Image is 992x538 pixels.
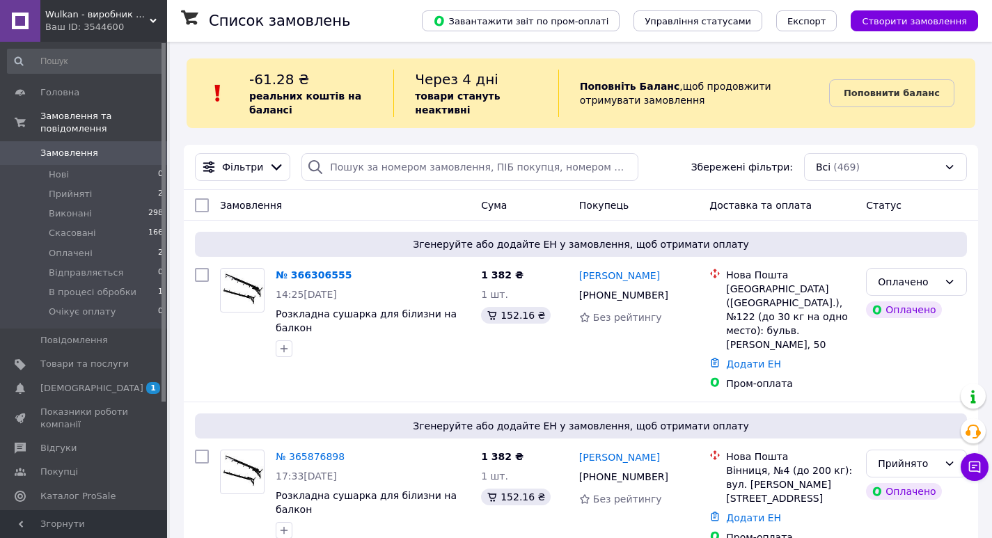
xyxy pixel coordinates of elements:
[40,382,143,395] span: [DEMOGRAPHIC_DATA]
[816,160,830,174] span: Всі
[776,10,837,31] button: Експорт
[481,489,551,505] div: 152.16 ₴
[691,160,793,174] span: Збережені фільтри:
[276,490,457,515] a: Розкладна сушарка для білизни на балкон
[422,10,620,31] button: Завантажити звіт по пром-оплаті
[207,83,228,104] img: :exclamation:
[148,207,163,220] span: 298
[878,274,938,290] div: Оплачено
[481,289,508,300] span: 1 шт.
[146,382,160,394] span: 1
[40,466,78,478] span: Покупці
[49,247,93,260] span: Оплачені
[49,286,136,299] span: В процесі обробки
[593,493,662,505] span: Без рейтингу
[40,110,167,135] span: Замовлення та повідомлення
[726,464,855,505] div: Вінниця, №4 (до 200 кг): вул. [PERSON_NAME][STREET_ADDRESS]
[40,442,77,454] span: Відгуки
[878,456,938,471] div: Прийнято
[726,512,781,523] a: Додати ЕН
[481,307,551,324] div: 152.16 ₴
[593,312,662,323] span: Без рейтингу
[558,70,829,117] div: , щоб продовжити отримувати замовлення
[579,200,629,211] span: Покупець
[49,267,123,279] span: Відправляється
[222,160,263,174] span: Фільтри
[961,453,989,481] button: Чат з покупцем
[158,247,163,260] span: 2
[415,90,500,116] b: товари стануть неактивні
[829,79,954,107] a: Поповнити баланс
[851,10,978,31] button: Створити замовлення
[49,306,116,318] span: Очікує оплату
[276,308,457,333] a: Розкладна сушарка для білизни на балкон
[481,200,507,211] span: Cума
[726,377,855,390] div: Пром-оплата
[40,358,129,370] span: Товари та послуги
[726,268,855,282] div: Нова Пошта
[249,90,361,116] b: реальних коштів на балансі
[249,71,309,88] span: -61.28 ₴
[40,147,98,159] span: Замовлення
[576,467,671,486] div: [PHONE_NUMBER]
[200,419,961,433] span: Згенеруйте або додайте ЕН у замовлення, щоб отримати оплату
[481,269,523,280] span: 1 382 ₴
[158,168,163,181] span: 0
[726,358,781,370] a: Додати ЕН
[40,86,79,99] span: Головна
[158,267,163,279] span: 0
[40,334,108,347] span: Повідомлення
[276,269,352,280] a: № 366306555
[576,285,671,305] div: [PHONE_NUMBER]
[844,88,940,98] b: Поповнити баланс
[220,450,265,494] a: Фото товару
[579,450,660,464] a: [PERSON_NAME]
[276,289,337,300] span: 14:25[DATE]
[433,15,608,27] span: Завантажити звіт по пром-оплаті
[862,16,967,26] span: Створити замовлення
[49,188,92,200] span: Прийняті
[645,16,751,26] span: Управління статусами
[580,81,680,92] b: Поповніть Баланс
[301,153,638,181] input: Пошук за номером замовлення, ПІБ покупця, номером телефону, Email, номером накладної
[726,282,855,351] div: [GEOGRAPHIC_DATA] ([GEOGRAPHIC_DATA].), №122 (до 30 кг на одно место): бульв. [PERSON_NAME], 50
[579,269,660,283] a: [PERSON_NAME]
[220,268,265,312] a: Фото товару
[45,8,150,21] span: Wulkan - виробник мангалів і сковорідок для приємного відпочинку!
[481,470,508,482] span: 1 шт.
[148,227,163,239] span: 166
[726,450,855,464] div: Нова Пошта
[49,168,69,181] span: Нові
[276,470,337,482] span: 17:33[DATE]
[45,21,167,33] div: Ваш ID: 3544600
[481,451,523,462] span: 1 382 ₴
[40,406,129,431] span: Показники роботи компанії
[866,301,941,318] div: Оплачено
[837,15,978,26] a: Створити замовлення
[158,306,163,318] span: 0
[200,237,961,251] span: Згенеруйте або додайте ЕН у замовлення, щоб отримати оплату
[866,200,902,211] span: Статус
[49,227,96,239] span: Скасовані
[866,483,941,500] div: Оплачено
[709,200,812,211] span: Доставка та оплата
[40,490,116,503] span: Каталог ProSale
[633,10,762,31] button: Управління статусами
[221,452,264,491] img: Фото товару
[7,49,164,74] input: Пошук
[158,286,163,299] span: 1
[221,271,264,310] img: Фото товару
[276,451,345,462] a: № 365876898
[209,13,350,29] h1: Список замовлень
[220,200,282,211] span: Замовлення
[415,71,498,88] span: Через 4 дні
[833,161,860,173] span: (469)
[49,207,92,220] span: Виконані
[787,16,826,26] span: Експорт
[158,188,163,200] span: 2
